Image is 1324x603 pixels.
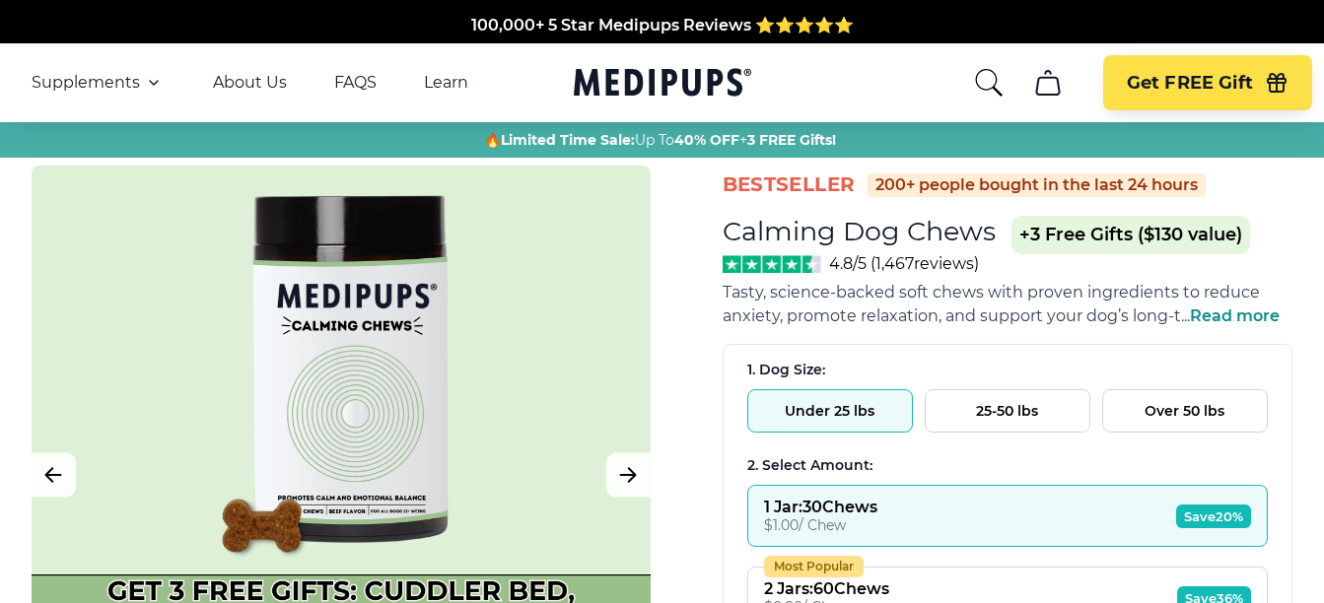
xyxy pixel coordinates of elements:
[868,173,1206,197] div: 200+ people bought in the last 24 hours
[723,283,1260,301] span: Tasty, science-backed soft chews with proven ingredients to reduce
[723,306,1181,325] span: anxiety, promote relaxation, and support your dog’s long-t
[764,556,864,577] div: Most Popular
[747,389,913,433] button: Under 25 lbs
[32,71,166,95] button: Supplements
[747,361,1268,379] div: 1. Dog Size:
[829,254,979,273] span: 4.8/5 ( 1,467 reviews)
[1102,389,1268,433] button: Over 50 lbs
[925,389,1090,433] button: 25-50 lbs
[1024,59,1072,106] button: cart
[764,498,877,516] div: 1 Jar : 30 Chews
[723,215,996,247] h1: Calming Dog Chews
[973,67,1005,99] button: search
[764,516,877,534] div: $ 1.00 / Chew
[1176,504,1251,528] span: Save 20%
[334,73,377,93] a: FAQS
[32,453,76,498] button: Previous Image
[424,73,468,93] a: Learn
[1127,72,1253,95] span: Get FREE Gift
[32,73,140,93] span: Supplements
[747,456,1268,475] div: 2. Select Amount:
[1190,306,1280,325] span: Read more
[764,579,889,598] div: 2 Jars : 60 Chews
[471,16,854,34] span: 100,000+ 5 Star Medipups Reviews ⭐️⭐️⭐️⭐️⭐️
[1181,306,1280,325] span: ...
[484,130,836,150] span: 🔥 Up To +
[1011,216,1250,254] span: +3 Free Gifts ($130 value)
[723,171,856,198] span: BestSeller
[213,73,287,93] a: About Us
[1103,55,1312,110] button: Get FREE Gift
[606,453,651,498] button: Next Image
[723,255,822,273] img: Stars - 4.8
[747,485,1268,547] button: 1 Jar:30Chews$1.00/ ChewSave20%
[574,64,751,104] a: Medipups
